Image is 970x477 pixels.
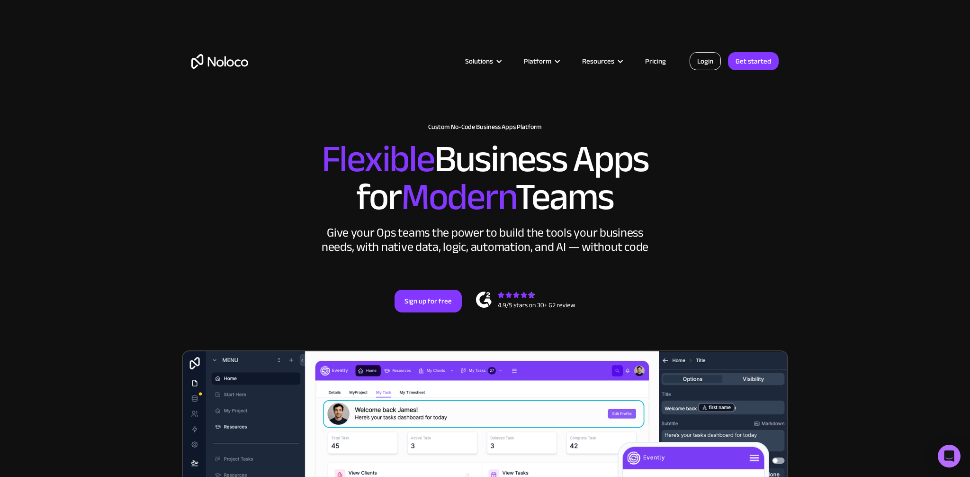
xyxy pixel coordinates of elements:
h1: Custom No-Code Business Apps Platform [191,123,779,131]
span: Modern [401,162,515,232]
div: Solutions [465,55,493,67]
h2: Business Apps for Teams [191,140,779,216]
div: Platform [512,55,570,67]
a: Get started [728,52,779,70]
span: Flexible [322,124,434,194]
a: Pricing [633,55,678,67]
div: Open Intercom Messenger [938,445,961,468]
a: Sign up for free [395,290,462,312]
a: home [191,54,248,69]
div: Give your Ops teams the power to build the tools your business needs, with native data, logic, au... [319,226,651,254]
div: Solutions [453,55,512,67]
div: Resources [570,55,633,67]
div: Resources [582,55,614,67]
a: Login [690,52,721,70]
div: Platform [524,55,551,67]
